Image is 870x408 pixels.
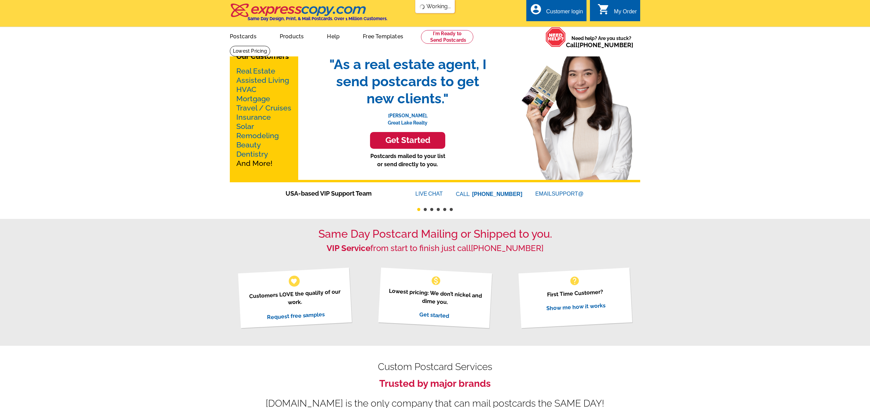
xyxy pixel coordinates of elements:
span: favorite [290,277,298,285]
font: LIVE [416,190,429,198]
a: Insurance [236,113,271,121]
a: Get started [419,311,449,319]
span: monetization_on [431,275,441,286]
div: Customer login [546,9,583,18]
img: loading... [420,4,425,10]
a: Free Templates [352,28,414,44]
h3: Trusted by major brands [230,378,640,390]
a: Dentistry [236,150,268,158]
a: Remodeling [236,131,279,140]
span: Need help? Are you stuck? [566,35,637,49]
button: 2 of 6 [424,208,427,211]
a: [PHONE_NUMBER] [472,191,523,197]
p: Customers LOVE the quality of our work. [246,287,343,309]
span: "As a real estate agent, I send postcards to get new clients." [322,56,493,107]
font: CALL [456,190,471,198]
a: Request free samples [266,311,325,320]
font: SUPPORT@ [552,190,584,198]
a: Beauty [236,141,261,149]
h3: Get Started [379,135,437,145]
h2: from start to finish just call [230,244,640,253]
h1: Same Day Postcard Mailing or Shipped to you. [230,227,640,240]
a: Products [269,28,315,44]
a: EMAILSUPPORT@ [535,191,584,197]
button: 3 of 6 [430,208,433,211]
a: HVAC [236,85,256,94]
a: Solar [236,122,254,131]
span: help [569,275,580,286]
p: [PERSON_NAME], Great Lake Realty [322,107,493,127]
strong: VIP Service [327,243,370,253]
div: My Order [614,9,637,18]
p: First Time Customer? [527,287,623,300]
button: 5 of 6 [443,208,446,211]
button: 1 of 6 [417,208,420,211]
span: USA-based VIP Support Team [286,189,395,198]
a: shopping_cart My Order [597,8,637,16]
span: Call [566,41,633,49]
p: And More! [236,66,292,168]
a: Get Started [322,132,493,149]
a: Assisted Living [236,76,289,84]
i: shopping_cart [597,3,610,15]
i: account_circle [530,3,542,15]
a: [PHONE_NUMBER] [471,243,543,253]
a: Same Day Design, Print, & Mail Postcards. Over 1 Million Customers. [230,8,387,21]
img: help [545,27,566,47]
a: Show me how it works [546,302,606,312]
a: LIVECHAT [416,191,443,197]
a: Postcards [219,28,267,44]
div: [DOMAIN_NAME] is the only company that can mail postcards the SAME DAY! [230,399,640,408]
h2: Custom Postcard Services [230,363,640,371]
button: 6 of 6 [450,208,453,211]
a: Mortgage [236,94,270,103]
a: account_circle Customer login [530,8,583,16]
a: Real Estate [236,67,275,75]
a: Travel / Cruises [236,104,291,112]
p: Postcards mailed to your list or send directly to you. [322,152,493,169]
a: [PHONE_NUMBER] [578,41,633,49]
h4: Same Day Design, Print, & Mail Postcards. Over 1 Million Customers. [248,16,387,21]
button: 4 of 6 [437,208,440,211]
p: Lowest pricing: We don’t nickel and dime you. [386,287,483,308]
a: Help [316,28,351,44]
